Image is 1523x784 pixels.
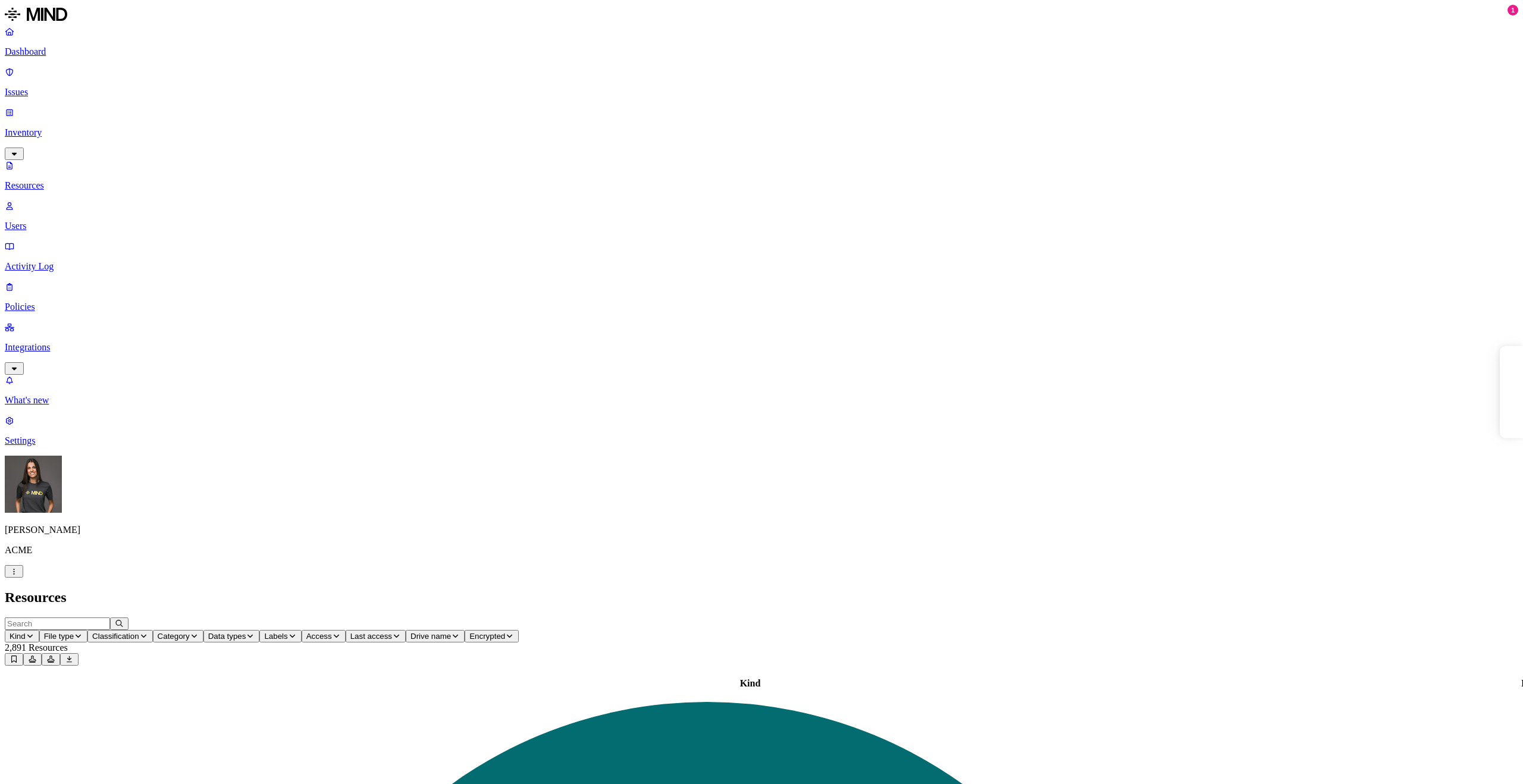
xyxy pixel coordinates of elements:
span: File type [44,632,74,641]
span: Category [158,632,190,641]
a: Settings [5,415,1518,446]
p: Integrations [5,342,1518,353]
a: Dashboard [5,26,1518,57]
a: Users [5,200,1518,231]
img: Gal Cohen [5,456,62,513]
p: Issues [5,87,1518,98]
img: MIND [5,5,67,24]
a: Issues [5,67,1518,98]
span: 2,891 Resources [5,642,68,653]
p: Inventory [5,127,1518,138]
p: Resources [5,180,1518,191]
div: 1 [1508,5,1518,15]
span: Access [306,632,332,641]
div: Kind [7,678,1494,689]
span: Last access [350,632,392,641]
span: Classification [92,632,139,641]
span: Kind [10,632,26,641]
span: Drive name [410,632,451,641]
h2: Resources [5,589,1518,606]
a: What's new [5,375,1518,406]
p: Activity Log [5,261,1518,272]
input: Search [5,617,110,630]
a: Activity Log [5,241,1518,272]
a: Policies [5,281,1518,312]
p: ACME [5,545,1518,556]
p: Users [5,221,1518,231]
span: Data types [208,632,246,641]
span: Labels [264,632,287,641]
span: Encrypted [469,632,505,641]
a: Resources [5,160,1518,191]
p: What's new [5,395,1518,406]
p: Settings [5,435,1518,446]
p: Policies [5,302,1518,312]
a: Inventory [5,107,1518,158]
a: Integrations [5,322,1518,373]
a: MIND [5,5,1518,26]
p: Dashboard [5,46,1518,57]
